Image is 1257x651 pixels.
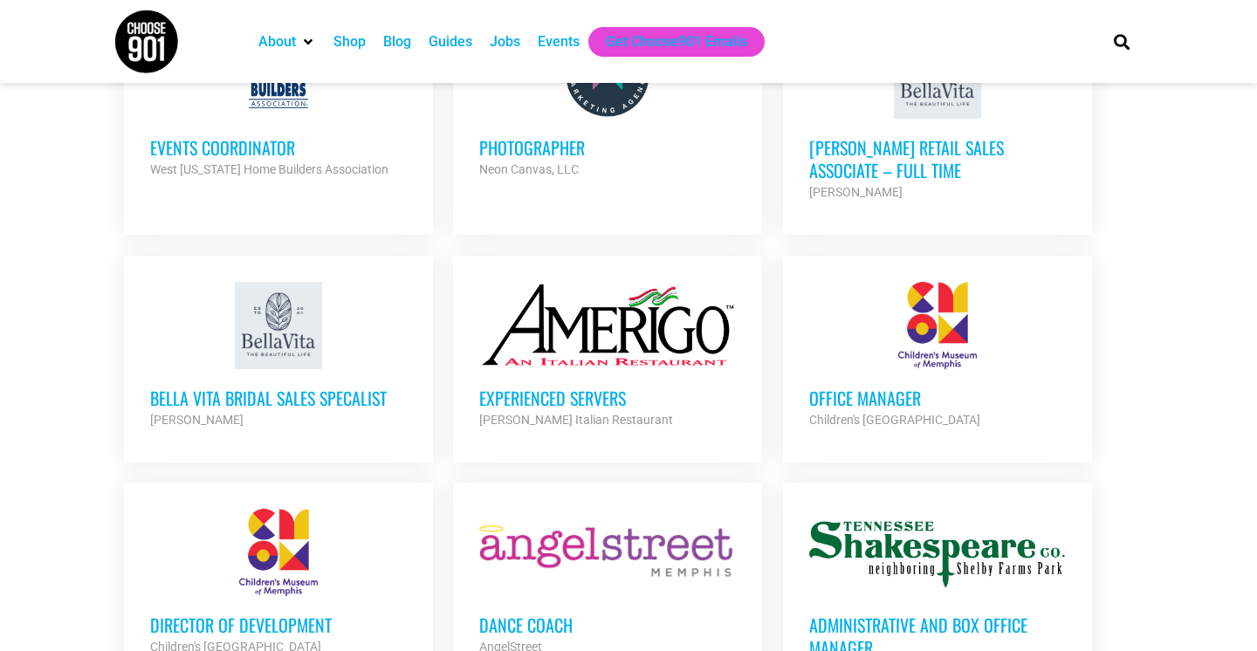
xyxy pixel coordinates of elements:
a: Jobs [490,31,520,52]
strong: [PERSON_NAME] [809,185,903,199]
a: Get Choose901 Emails [606,31,747,52]
div: Search [1108,27,1137,56]
strong: [PERSON_NAME] Italian Restaurant [479,413,673,427]
a: [PERSON_NAME] Retail Sales Associate – Full Time [PERSON_NAME] [783,5,1092,229]
a: About [258,31,296,52]
strong: Neon Canvas, LLC [479,162,579,176]
strong: [PERSON_NAME] [150,413,244,427]
h3: [PERSON_NAME] Retail Sales Associate – Full Time [809,136,1066,182]
h3: Dance Coach [479,613,736,636]
a: Shop [333,31,366,52]
h3: Office Manager [809,387,1066,409]
a: Blog [383,31,411,52]
a: Events [538,31,580,52]
a: Events Coordinator West [US_STATE] Home Builders Association [124,5,433,206]
a: Photographer Neon Canvas, LLC [453,5,762,206]
h3: Experienced Servers [479,387,736,409]
strong: Children's [GEOGRAPHIC_DATA] [809,413,980,427]
h3: Events Coordinator [150,136,407,159]
nav: Main nav [250,27,1084,57]
strong: West [US_STATE] Home Builders Association [150,162,388,176]
a: Office Manager Children's [GEOGRAPHIC_DATA] [783,256,1092,456]
div: About [250,27,325,57]
a: Guides [429,31,472,52]
h3: Director of Development [150,613,407,636]
a: Bella Vita Bridal Sales Specalist [PERSON_NAME] [124,256,433,456]
h3: Photographer [479,136,736,159]
h3: Bella Vita Bridal Sales Specalist [150,387,407,409]
a: Experienced Servers [PERSON_NAME] Italian Restaurant [453,256,762,456]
